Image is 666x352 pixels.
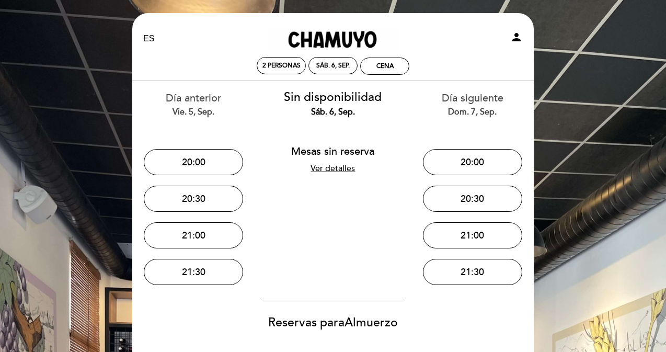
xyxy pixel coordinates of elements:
div: sáb. 6, sep. [316,62,350,70]
div: Mesas sin reserva [279,144,387,160]
div: sáb. 6, sep. [271,106,395,118]
a: Chamuyo Comedor [268,25,398,53]
button: 21:30 [423,259,522,285]
div: Día anterior [132,91,256,118]
span: 2 personas [262,62,301,70]
div: vie. 5, sep. [132,106,256,118]
button: person [510,31,523,47]
div: dom. 7, sep. [410,106,534,118]
button: 20:30 [423,186,522,212]
button: 21:00 [423,222,522,248]
button: 20:00 [144,149,243,175]
button: 20:30 [144,186,243,212]
a: Ver detalles [311,163,355,174]
button: 21:00 [144,222,243,248]
span: Sin disponibilidad [284,90,382,105]
div: Día siguiente [410,91,534,118]
button: 20:00 [423,149,522,175]
div: Cena [376,62,394,70]
i: person [510,31,523,43]
button: 21:30 [144,259,243,285]
div: Reservas para [132,314,534,332]
span: Almuerzo [345,315,398,330]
